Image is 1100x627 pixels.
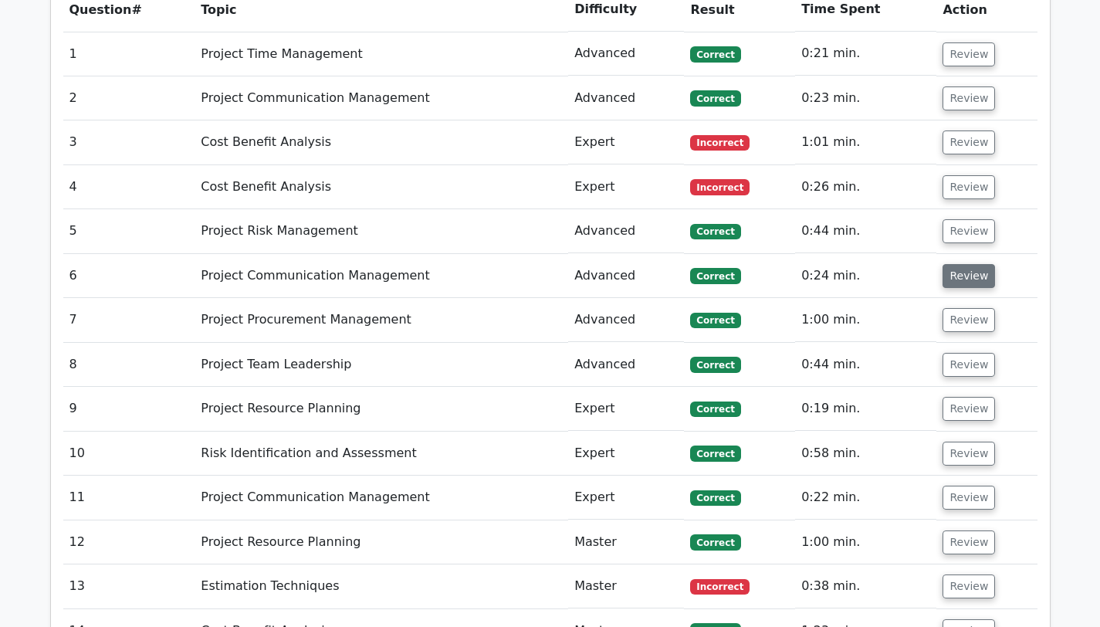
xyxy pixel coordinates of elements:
span: Question [69,2,132,17]
td: Project Procurement Management [195,298,568,342]
td: Project Resource Planning [195,520,568,564]
td: Expert [568,476,684,520]
td: 0:23 min. [795,76,936,120]
td: Project Communication Management [195,76,568,120]
span: Incorrect [690,579,750,595]
td: Project Risk Management [195,209,568,253]
td: Risk Identification and Assessment [195,432,568,476]
td: 8 [63,343,195,387]
td: Expert [568,432,684,476]
button: Review [943,86,995,110]
button: Review [943,397,995,421]
td: 0:21 min. [795,32,936,76]
td: Estimation Techniques [195,564,568,608]
button: Review [943,130,995,154]
button: Review [943,442,995,466]
td: Advanced [568,76,684,120]
td: Cost Benefit Analysis [195,165,568,209]
span: Correct [690,402,740,417]
span: Correct [690,490,740,506]
td: Project Team Leadership [195,343,568,387]
td: Project Resource Planning [195,387,568,431]
td: 0:26 min. [795,165,936,209]
td: 9 [63,387,195,431]
td: Advanced [568,343,684,387]
button: Review [943,530,995,554]
span: Correct [690,46,740,62]
button: Review [943,353,995,377]
td: 0:58 min. [795,432,936,476]
td: Master [568,564,684,608]
button: Review [943,42,995,66]
span: Incorrect [690,179,750,195]
td: 7 [63,298,195,342]
td: Cost Benefit Analysis [195,120,568,164]
span: Correct [690,534,740,550]
td: 0:22 min. [795,476,936,520]
td: 4 [63,165,195,209]
td: 12 [63,520,195,564]
td: 0:24 min. [795,254,936,298]
td: Project Communication Management [195,254,568,298]
td: Project Time Management [195,32,568,76]
td: Expert [568,165,684,209]
td: 0:44 min. [795,209,936,253]
span: Correct [690,357,740,372]
td: 0:44 min. [795,343,936,387]
td: 1 [63,32,195,76]
span: Correct [690,224,740,239]
button: Review [943,264,995,288]
td: 0:19 min. [795,387,936,431]
td: Expert [568,120,684,164]
td: 0:38 min. [795,564,936,608]
td: Master [568,520,684,564]
td: 3 [63,120,195,164]
td: 13 [63,564,195,608]
td: 11 [63,476,195,520]
span: Correct [690,313,740,328]
button: Review [943,219,995,243]
td: Project Communication Management [195,476,568,520]
td: Advanced [568,254,684,298]
button: Review [943,175,995,199]
span: Correct [690,268,740,283]
span: Correct [690,90,740,106]
button: Review [943,486,995,510]
td: 6 [63,254,195,298]
td: 5 [63,209,195,253]
td: 1:00 min. [795,298,936,342]
td: 2 [63,76,195,120]
button: Review [943,574,995,598]
td: Expert [568,387,684,431]
td: 10 [63,432,195,476]
td: 1:01 min. [795,120,936,164]
span: Incorrect [690,135,750,151]
td: Advanced [568,298,684,342]
td: Advanced [568,209,684,253]
td: 1:00 min. [795,520,936,564]
button: Review [943,308,995,332]
td: Advanced [568,32,684,76]
span: Correct [690,446,740,461]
